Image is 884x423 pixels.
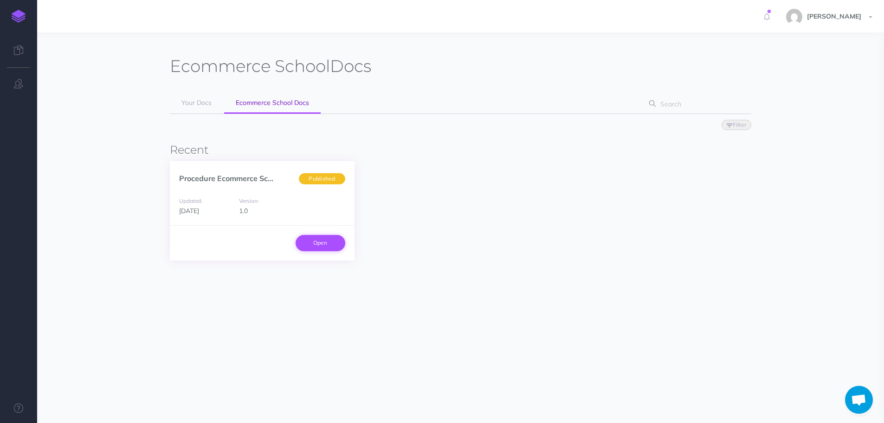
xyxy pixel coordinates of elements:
small: Version: [239,197,259,204]
a: Open [296,235,345,251]
input: Search [658,96,737,112]
span: Ecommerce School Docs [236,98,309,107]
a: Ecommerce School Docs [224,93,321,114]
a: Your Docs [170,93,223,113]
button: Filter [722,120,751,130]
span: 1.0 [239,207,248,215]
img: logo-mark.svg [12,10,26,23]
span: Ecommerce School [170,56,330,76]
span: [DATE] [179,207,199,215]
div: Aprire la chat [845,386,873,414]
small: Updated: [179,197,202,204]
h3: Recent [170,144,751,156]
a: Procedure Ecommerce Sc... [179,174,273,183]
span: Your Docs [181,98,212,107]
span: [PERSON_NAME] [802,12,866,20]
h1: Docs [170,56,371,77]
img: e87add64f3cafac7edbf2794c21eb1e1.jpg [786,9,802,25]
